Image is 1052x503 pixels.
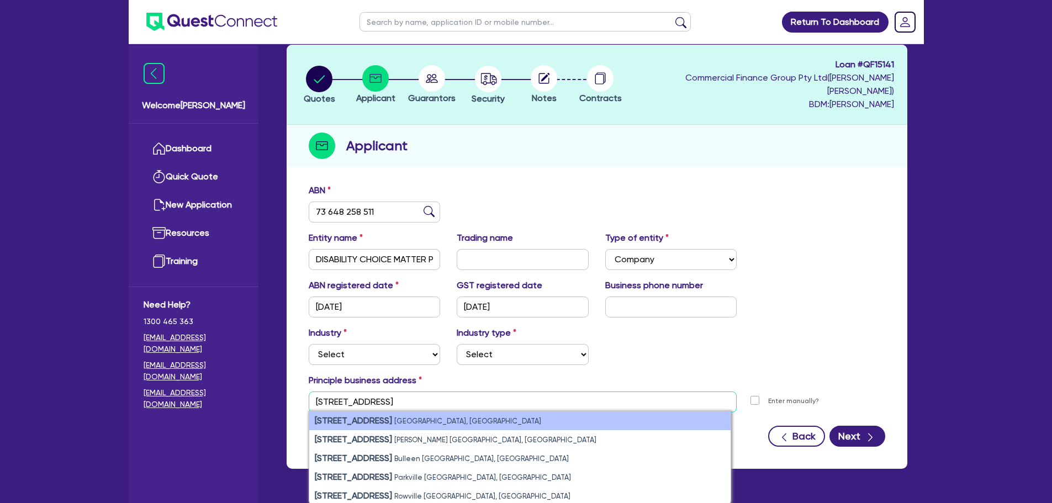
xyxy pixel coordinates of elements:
small: Bulleen [GEOGRAPHIC_DATA], [GEOGRAPHIC_DATA] [394,454,569,463]
strong: [STREET_ADDRESS] [315,472,392,482]
strong: [STREET_ADDRESS] [315,453,392,463]
span: Contracts [579,93,622,103]
button: Quotes [303,65,336,106]
a: [EMAIL_ADDRESS][DOMAIN_NAME] [144,332,244,355]
button: Back [768,426,825,447]
button: Next [829,426,885,447]
label: Trading name [457,231,513,245]
span: Loan # QF15141 [631,58,894,71]
input: DD / MM / YYYY [309,296,441,317]
a: Return To Dashboard [782,12,889,33]
a: New Application [144,191,244,219]
img: new-application [152,198,166,211]
a: Training [144,247,244,276]
h2: Applicant [346,136,408,156]
a: Dropdown toggle [891,8,919,36]
label: ABN registered date [309,279,399,292]
input: DD / MM / YYYY [457,296,589,317]
span: Quotes [304,93,335,104]
span: Need Help? [144,298,244,311]
img: step-icon [309,133,335,159]
a: [EMAIL_ADDRESS][DOMAIN_NAME] [144,387,244,410]
a: Quick Quote [144,163,244,191]
label: Business phone number [605,279,703,292]
span: Notes [532,93,557,103]
label: Enter manually? [768,396,819,406]
label: Principle business address [309,374,422,387]
small: [PERSON_NAME] [GEOGRAPHIC_DATA], [GEOGRAPHIC_DATA] [394,436,596,444]
span: 1300 465 363 [144,316,244,327]
span: Welcome [PERSON_NAME] [142,99,245,112]
small: [GEOGRAPHIC_DATA], [GEOGRAPHIC_DATA] [394,417,541,425]
label: ABN [309,184,331,197]
label: GST registered date [457,279,542,292]
img: quest-connect-logo-blue [146,13,277,31]
label: Industry type [457,326,516,340]
a: Dashboard [144,135,244,163]
strong: [STREET_ADDRESS] [315,415,392,426]
img: icon-menu-close [144,63,165,84]
span: Applicant [356,93,395,103]
span: BDM: [PERSON_NAME] [631,98,894,111]
small: Parkville [GEOGRAPHIC_DATA], [GEOGRAPHIC_DATA] [394,473,571,481]
input: Search by name, application ID or mobile number... [360,12,691,31]
label: Industry [309,326,347,340]
img: abn-lookup icon [424,206,435,217]
img: quick-quote [152,170,166,183]
img: resources [152,226,166,240]
label: Type of entity [605,231,669,245]
span: Commercial Finance Group Pty Ltd ( [PERSON_NAME] [PERSON_NAME] ) [685,72,894,96]
strong: [STREET_ADDRESS] [315,434,392,444]
label: Entity name [309,231,363,245]
img: training [152,255,166,268]
small: Rowville [GEOGRAPHIC_DATA], [GEOGRAPHIC_DATA] [394,492,570,500]
span: Guarantors [408,93,456,103]
span: Security [472,93,505,104]
a: Resources [144,219,244,247]
button: Security [471,65,505,106]
a: [EMAIL_ADDRESS][DOMAIN_NAME] [144,359,244,383]
strong: [STREET_ADDRESS] [315,490,392,501]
